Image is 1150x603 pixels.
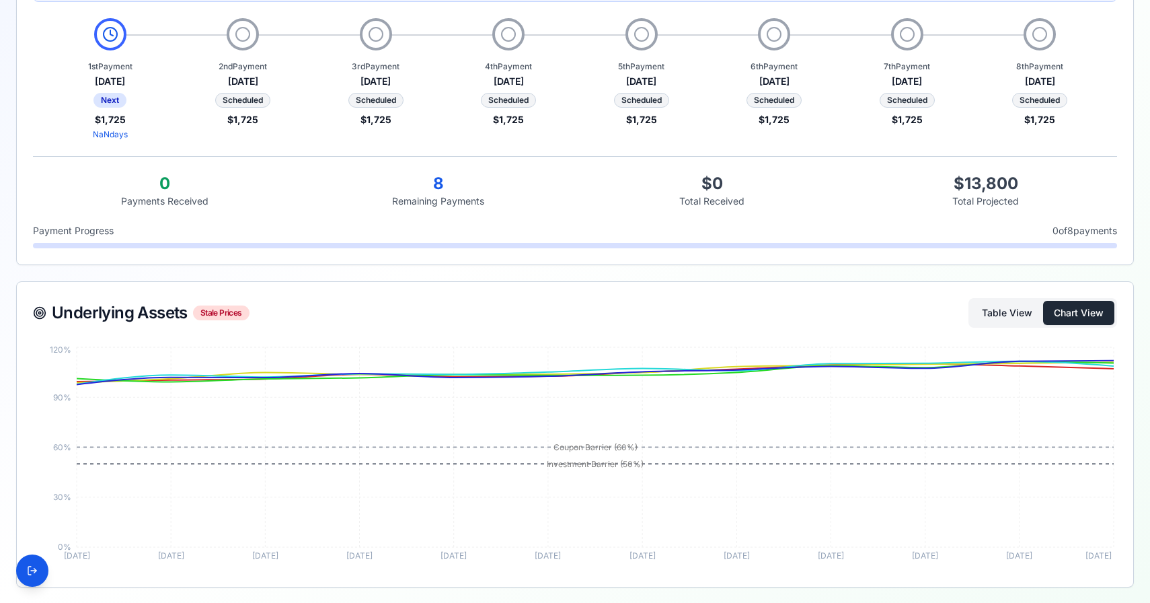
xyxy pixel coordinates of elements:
[979,113,1102,127] div: $ 1,725
[1085,551,1112,561] tspan: [DATE]
[33,173,296,194] div: 0
[714,61,836,72] div: 6th Payment
[912,551,938,561] tspan: [DATE]
[854,173,1117,194] div: $ 13,800
[880,93,935,108] div: Scheduled
[979,75,1102,88] div: [DATE]
[580,61,703,72] div: 5th Payment
[182,113,305,127] div: $ 1,725
[580,173,843,194] div: $ 0
[58,542,71,552] tspan: 0%
[158,551,184,561] tspan: [DATE]
[215,93,270,108] div: Scheduled
[33,305,250,321] div: Underlying Assets
[724,551,750,561] tspan: [DATE]
[448,113,570,127] div: $ 1,725
[535,551,561,561] tspan: [DATE]
[50,345,71,355] tspan: 120%
[553,442,638,452] tspan: Coupon Barrier (60%)
[33,194,296,208] div: Payments Received
[580,75,703,88] div: [DATE]
[53,492,71,502] tspan: 30%
[307,173,570,194] div: 8
[315,113,437,127] div: $ 1,725
[580,194,843,208] div: Total Received
[629,551,656,561] tspan: [DATE]
[440,551,467,561] tspan: [DATE]
[746,93,802,108] div: Scheduled
[193,306,250,320] div: Stale Prices
[846,75,968,88] div: [DATE]
[1043,301,1114,325] button: Chart View
[348,93,404,108] div: Scheduled
[448,61,570,72] div: 4th Payment
[481,93,536,108] div: Scheduled
[49,61,171,72] div: 1st Payment
[547,459,644,469] tspan: Investment Barrier (50%)
[49,129,171,140] div: NaN days
[315,61,437,72] div: 3rd Payment
[53,442,71,452] tspan: 60%
[315,75,437,88] div: [DATE]
[307,194,570,208] div: Remaining Payments
[33,224,114,238] span: Payment Progress
[448,75,570,88] div: [DATE]
[346,551,373,561] tspan: [DATE]
[971,301,1043,325] button: Table View
[854,194,1117,208] div: Total Projected
[846,113,968,127] div: $ 1,725
[182,75,305,88] div: [DATE]
[182,61,305,72] div: 2nd Payment
[614,93,669,108] div: Scheduled
[64,551,90,561] tspan: [DATE]
[1012,93,1067,108] div: Scheduled
[93,93,126,108] div: Next
[1006,551,1032,561] tspan: [DATE]
[49,75,171,88] div: [DATE]
[53,392,71,402] tspan: 90%
[846,61,968,72] div: 7th Payment
[714,75,836,88] div: [DATE]
[252,551,278,561] tspan: [DATE]
[979,61,1102,72] div: 8th Payment
[49,113,171,127] div: $ 1,725
[818,551,844,561] tspan: [DATE]
[580,113,703,127] div: $ 1,725
[1052,224,1117,238] span: 0 of 8 payments
[714,113,836,127] div: $ 1,725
